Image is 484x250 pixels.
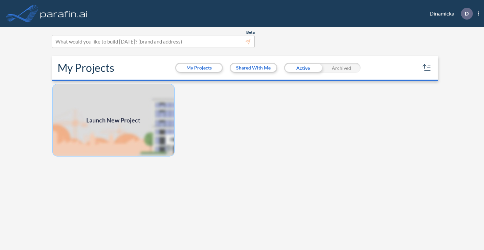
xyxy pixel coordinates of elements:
[421,62,432,73] button: sort
[86,116,140,125] span: Launch New Project
[231,64,276,72] button: Shared With Me
[419,8,479,20] div: Dinamicka
[52,84,175,157] img: add
[246,30,255,35] span: Beta
[284,63,322,73] div: Active
[322,63,361,73] div: Archived
[52,84,175,157] a: Launch New Project
[57,61,114,74] h2: My Projects
[465,10,469,17] p: D
[39,7,89,20] img: logo
[176,64,222,72] button: My Projects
